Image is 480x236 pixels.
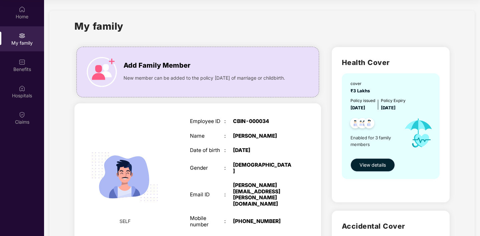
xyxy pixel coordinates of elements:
img: svg+xml;base64,PHN2ZyB4bWxucz0iaHR0cDovL3d3dy53My5vcmcvMjAwMC9zdmciIHdpZHRoPSI0OC45MTUiIGhlaWdodD... [354,116,371,132]
span: New member can be added to the policy [DATE] of marriage or childbirth. [124,74,285,82]
div: Date of birth [190,147,224,153]
div: [DEMOGRAPHIC_DATA] [233,162,293,174]
div: [DATE] [233,147,293,153]
img: icon [398,111,439,155]
div: Mobile number [190,215,224,228]
img: svg+xml;base64,PHN2ZyBpZD0iSG9zcGl0YWxzIiB4bWxucz0iaHR0cDovL3d3dy53My5vcmcvMjAwMC9zdmciIHdpZHRoPS... [19,85,25,92]
span: [DATE] [350,105,365,110]
div: Name [190,133,224,139]
span: View details [359,161,386,169]
h2: Health Cover [342,57,440,68]
h2: Accidental Cover [342,221,440,232]
img: svg+xml;base64,PHN2ZyB4bWxucz0iaHR0cDovL3d3dy53My5vcmcvMjAwMC9zdmciIHdpZHRoPSI0OC45NDMiIGhlaWdodD... [361,116,378,132]
img: svg+xml;base64,PHN2ZyBpZD0iQ2xhaW0iIHhtbG5zPSJodHRwOi8vd3d3LnczLm9yZy8yMDAwL3N2ZyIgd2lkdGg9IjIwIi... [19,111,25,118]
div: [PHONE_NUMBER] [233,218,293,224]
div: : [224,133,233,139]
span: SELF [119,218,131,225]
div: Policy Expiry [381,98,406,104]
span: ₹3 Lakhs [350,88,373,93]
img: icon [87,57,117,87]
span: Enabled for 3 family members [350,134,398,148]
div: : [224,165,233,171]
div: : [224,118,233,124]
button: View details [350,158,395,172]
div: Policy issued [350,98,375,104]
div: CBIN-000034 [233,118,293,124]
img: svg+xml;base64,PHN2ZyBpZD0iSG9tZSIgeG1sbnM9Imh0dHA6Ly93d3cudzMub3JnLzIwMDAvc3ZnIiB3aWR0aD0iMjAiIG... [19,6,25,13]
span: Add Family Member [124,60,190,71]
h1: My family [74,19,124,34]
img: svg+xml;base64,PHN2ZyB3aWR0aD0iMjAiIGhlaWdodD0iMjAiIHZpZXdCb3g9IjAgMCAyMCAyMCIgZmlsbD0ibm9uZSIgeG... [19,32,25,39]
div: Gender [190,165,224,171]
img: svg+xml;base64,PHN2ZyB4bWxucz0iaHR0cDovL3d3dy53My5vcmcvMjAwMC9zdmciIHdpZHRoPSIyMjQiIGhlaWdodD0iMT... [84,136,166,218]
div: Employee ID [190,118,224,124]
span: [DATE] [381,105,396,110]
div: cover [350,81,373,87]
div: Email ID [190,192,224,198]
img: svg+xml;base64,PHN2ZyB4bWxucz0iaHR0cDovL3d3dy53My5vcmcvMjAwMC9zdmciIHdpZHRoPSI0OC45NDMiIGhlaWdodD... [347,116,364,132]
img: svg+xml;base64,PHN2ZyBpZD0iQmVuZWZpdHMiIHhtbG5zPSJodHRwOi8vd3d3LnczLm9yZy8yMDAwL3N2ZyIgd2lkdGg9Ij... [19,59,25,65]
div: : [224,218,233,224]
div: : [224,147,233,153]
div: [PERSON_NAME] [233,133,293,139]
div: [PERSON_NAME][EMAIL_ADDRESS][PERSON_NAME][DOMAIN_NAME] [233,182,293,207]
div: : [224,192,233,198]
